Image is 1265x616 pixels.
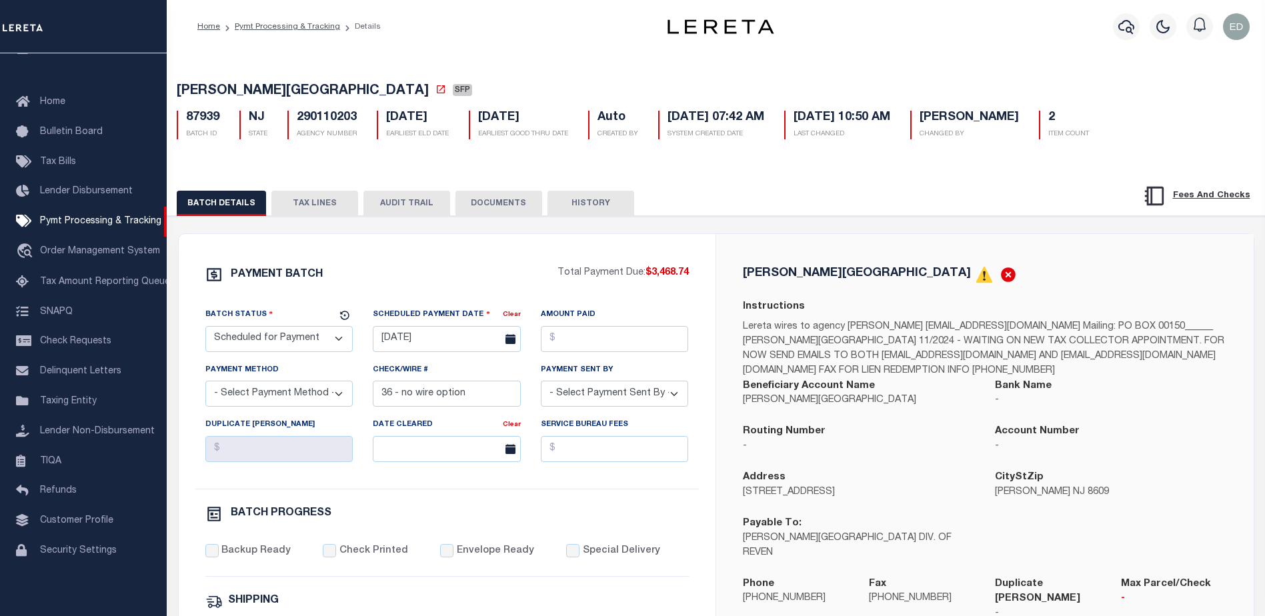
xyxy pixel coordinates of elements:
span: Home [40,97,65,107]
label: Service Bureau Fees [541,419,628,431]
img: svg+xml;base64,PHN2ZyB4bWxucz0iaHR0cDovL3d3dy53My5vcmcvMjAwMC9zdmciIHBvaW50ZXItZXZlbnRzPSJub25lIi... [1223,13,1250,40]
h6: SHIPPING [228,595,279,607]
button: HISTORY [547,191,634,216]
p: Lereta wires to agency [PERSON_NAME] [EMAIL_ADDRESS][DOMAIN_NAME] Mailing: PO BOX 00150______ [PE... [743,320,1227,379]
a: Clear [503,421,521,428]
p: [PERSON_NAME] NJ 8609 [995,485,1227,500]
label: Scheduled Payment Date [373,308,490,321]
span: Security Settings [40,546,117,555]
label: Batch Status [205,308,273,321]
label: Date Cleared [373,419,433,431]
label: Account Number [995,424,1080,439]
li: Details [340,21,381,33]
p: Total Payment Due: [557,266,689,281]
input: $ [541,436,689,462]
button: DOCUMENTS [455,191,542,216]
p: - [1121,591,1227,606]
a: SFP [453,85,472,99]
h6: PAYMENT BATCH [231,269,323,280]
span: SNAPQ [40,307,73,316]
a: Pymt Processing & Tracking [235,23,340,31]
span: SFP [453,84,472,96]
label: Duplicate [PERSON_NAME] [995,577,1101,607]
label: Envelope Ready [457,544,534,559]
label: Backup Ready [221,544,291,559]
h5: [DATE] 10:50 AM [794,111,890,125]
label: Address [743,470,786,485]
h5: Auto [597,111,638,125]
p: [PERSON_NAME][GEOGRAPHIC_DATA] DIV. OF REVEN [743,531,975,561]
h5: 290110203 [297,111,357,125]
button: TAX LINES [271,191,358,216]
p: [PHONE_NUMBER] [869,591,975,606]
span: TIQA [40,456,61,465]
p: BATCH ID [186,129,219,139]
p: [STREET_ADDRESS] [743,485,975,500]
span: Order Management System [40,247,160,256]
label: Instructions [743,299,805,315]
i: travel_explore [16,243,37,261]
label: Phone [743,577,774,592]
p: EARLIEST GOOD THRU DATE [478,129,568,139]
label: Fax [869,577,886,592]
h5: NJ [249,111,267,125]
input: $ [541,326,689,352]
label: Bank Name [995,379,1052,394]
span: Customer Profile [40,516,113,525]
label: Routing Number [743,424,826,439]
p: CREATED BY [597,129,638,139]
label: CityStZip [995,470,1044,485]
span: Tax Amount Reporting Queue [40,277,170,287]
label: Max Parcel/Check [1121,577,1211,592]
span: Lender Non-Disbursement [40,427,155,436]
p: AGENCY NUMBER [297,129,357,139]
label: Amount Paid [541,309,595,321]
a: Home [197,23,220,31]
label: Payment Sent By [541,365,613,376]
h5: [PERSON_NAME] [920,111,1019,125]
p: [PERSON_NAME][GEOGRAPHIC_DATA] [743,393,975,408]
p: ITEM COUNT [1048,129,1089,139]
p: EARLIEST ELD DATE [386,129,449,139]
label: Duplicate [PERSON_NAME] [205,419,315,431]
button: BATCH DETAILS [177,191,266,216]
span: Bulletin Board [40,127,103,137]
h5: [DATE] [478,111,568,125]
label: Payable To: [743,516,802,531]
label: Check/Wire # [373,365,428,376]
p: [PHONE_NUMBER] [743,591,849,606]
span: Refunds [40,486,77,495]
h5: 87939 [186,111,219,125]
span: [PERSON_NAME][GEOGRAPHIC_DATA] [177,85,429,98]
img: logo-dark.svg [668,19,774,34]
label: Beneficiary Account Name [743,379,875,394]
span: Tax Bills [40,157,76,167]
label: Payment Method [205,365,279,376]
p: LAST CHANGED [794,129,890,139]
h5: 2 [1048,111,1089,125]
label: Special Delivery [583,544,660,559]
span: Pymt Processing & Tracking [40,217,161,226]
h6: BATCH PROGRESS [231,508,331,519]
input: $ [205,436,353,462]
span: Check Requests [40,337,111,346]
p: - [995,439,1227,454]
p: STATE [249,129,267,139]
h5: [DATE] [386,111,449,125]
p: SYSTEM CREATED DATE [668,129,764,139]
button: Fees And Checks [1138,182,1256,210]
h5: [PERSON_NAME][GEOGRAPHIC_DATA] [743,267,971,279]
button: AUDIT TRAIL [363,191,450,216]
p: CHANGED BY [920,129,1019,139]
span: $3,468.74 [646,268,689,277]
span: Lender Disbursement [40,187,133,196]
span: Taxing Entity [40,397,97,406]
span: Delinquent Letters [40,367,121,376]
p: - [743,439,975,454]
p: - [995,393,1227,408]
a: Clear [503,311,521,318]
label: Check Printed [339,544,408,559]
h5: [DATE] 07:42 AM [668,111,764,125]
